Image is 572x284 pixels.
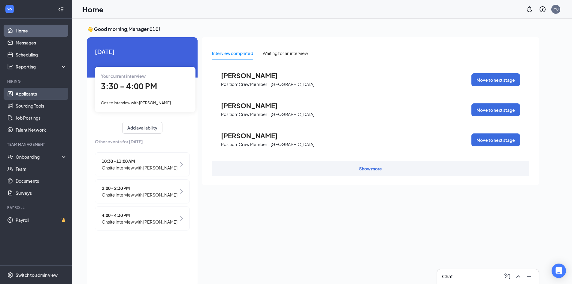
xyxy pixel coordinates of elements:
[102,158,177,164] span: 10:30 - 11:00 AM
[471,73,520,86] button: Move to next stage
[263,50,308,56] div: Waiting for an interview
[7,142,66,147] div: Team Management
[221,102,287,109] span: [PERSON_NAME]
[16,100,67,112] a: Sourcing Tools
[7,6,13,12] svg: WorkstreamLogo
[101,81,157,91] span: 3:30 - 4:00 PM
[102,218,177,225] span: Onsite Interview with [PERSON_NAME]
[7,154,13,160] svg: UserCheck
[553,7,558,12] div: M0
[16,49,67,61] a: Scheduling
[221,132,287,139] span: [PERSON_NAME]
[239,81,316,87] p: Crew Member - [GEOGRAPHIC_DATA].
[515,273,522,280] svg: ChevronUp
[524,272,534,281] button: Minimize
[7,272,13,278] svg: Settings
[16,214,67,226] a: PayrollCrown
[504,273,511,280] svg: ComposeMessage
[471,103,520,116] button: Move to next stage
[16,37,67,49] a: Messages
[239,142,316,147] p: Crew Member - [GEOGRAPHIC_DATA].
[16,154,62,160] div: Onboarding
[16,272,58,278] div: Switch to admin view
[442,273,453,280] h3: Chat
[16,112,67,124] a: Job Postings
[101,100,171,105] span: Onsite Interview with [PERSON_NAME]
[503,272,512,281] button: ComposeMessage
[7,64,13,70] svg: Analysis
[359,166,382,172] div: Show more
[16,64,67,70] div: Reporting
[221,111,238,117] p: Position:
[525,273,533,280] svg: Minimize
[539,6,546,13] svg: QuestionInfo
[102,185,177,191] span: 2:00 - 2:30 PM
[7,205,66,210] div: Payroll
[212,50,253,56] div: Interview completed
[102,164,177,171] span: Onsite Interview with [PERSON_NAME]
[239,111,316,117] p: Crew Member - [GEOGRAPHIC_DATA].
[82,4,104,14] h1: Home
[95,47,190,56] span: [DATE]
[58,6,64,12] svg: Collapse
[16,124,67,136] a: Talent Network
[95,138,190,145] span: Other events for [DATE]
[526,6,533,13] svg: Notifications
[221,72,287,79] span: [PERSON_NAME]
[552,264,566,278] div: Open Intercom Messenger
[16,175,67,187] a: Documents
[221,142,238,147] p: Position:
[221,81,238,87] p: Position:
[7,79,66,84] div: Hiring
[101,73,146,79] span: Your current interview
[87,26,539,32] h3: 👋 Good morning, Manager 010 !
[102,212,177,218] span: 4:00 - 4:30 PM
[513,272,523,281] button: ChevronUp
[102,191,177,198] span: Onsite Interview with [PERSON_NAME]
[16,187,67,199] a: Surveys
[16,163,67,175] a: Team
[16,25,67,37] a: Home
[471,133,520,146] button: Move to next stage
[16,88,67,100] a: Applicants
[122,122,162,134] button: Add availability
